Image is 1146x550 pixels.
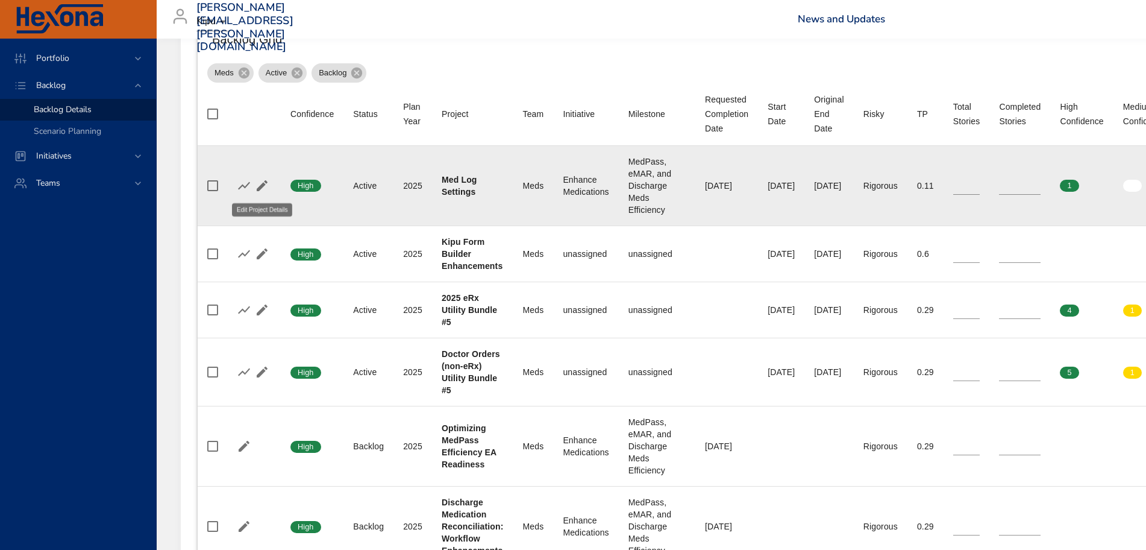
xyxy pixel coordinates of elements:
[628,366,686,378] div: unassigned
[523,248,544,260] div: Meds
[27,80,75,91] span: Backlog
[290,249,321,260] span: High
[1060,305,1079,316] span: 4
[563,366,609,378] div: unassigned
[253,245,271,263] button: Edit Project Details
[207,67,241,79] span: Meds
[1060,100,1103,128] div: High Confidence
[563,107,595,121] div: Initiative
[235,177,253,195] button: Show Burnup
[403,100,422,128] div: Plan Year
[235,245,253,263] button: Show Burnup
[27,52,79,64] span: Portfolio
[628,107,665,121] div: Milestone
[1123,180,1142,191] span: 0
[290,441,321,452] span: High
[353,107,378,121] div: Sort
[353,304,384,316] div: Active
[768,100,795,128] span: Start Date
[403,366,422,378] div: 2025
[353,248,384,260] div: Active
[814,92,844,136] div: Original End Date
[290,305,321,316] span: High
[814,92,844,136] div: Sort
[628,156,686,216] div: MedPass, eMAR, and Discharge Meds Efficiency
[235,301,253,319] button: Show Burnup
[999,100,1041,128] div: Completed Stories
[863,440,898,452] div: Rigorous
[917,304,934,316] div: 0.29
[628,304,686,316] div: unassigned
[353,107,378,121] div: Status
[563,107,609,121] span: Initiative
[768,100,795,128] div: Sort
[353,520,384,533] div: Backlog
[563,248,609,260] div: unassigned
[258,63,307,83] div: Active
[705,520,748,533] div: [DATE]
[628,416,686,476] div: MedPass, eMAR, and Discharge Meds Efficiency
[917,248,934,260] div: 0.6
[1123,305,1142,316] span: 1
[863,107,898,121] span: Risky
[563,514,609,539] div: Enhance Medications
[34,104,92,115] span: Backlog Details
[917,440,934,452] div: 0.29
[290,180,321,191] span: High
[768,180,795,192] div: [DATE]
[403,248,422,260] div: 2025
[705,92,748,136] div: Requested Completion Date
[290,107,334,121] div: Confidence
[563,174,609,198] div: Enhance Medications
[798,12,885,26] a: News and Updates
[353,107,384,121] span: Status
[523,520,544,533] div: Meds
[705,92,748,136] div: Sort
[917,107,928,121] div: TP
[628,248,686,260] div: unassigned
[1060,100,1103,128] div: Sort
[253,301,271,319] button: Edit Project Details
[563,107,595,121] div: Sort
[1123,367,1142,378] span: 1
[863,180,898,192] div: Rigorous
[863,248,898,260] div: Rigorous
[27,177,70,189] span: Teams
[235,363,253,381] button: Show Burnup
[628,107,686,121] span: Milestone
[953,100,980,128] div: Total Stories
[917,107,928,121] div: Sort
[1123,249,1142,260] span: 0
[523,440,544,452] div: Meds
[403,440,422,452] div: 2025
[863,304,898,316] div: Rigorous
[628,107,665,121] div: Sort
[442,107,504,121] span: Project
[442,349,500,395] b: Doctor Orders (non-eRx) Utility Bundle #5
[563,434,609,458] div: Enhance Medications
[312,63,366,83] div: Backlog
[768,366,795,378] div: [DATE]
[1060,249,1079,260] span: 0
[353,366,384,378] div: Active
[1060,367,1079,378] span: 5
[814,304,844,316] div: [DATE]
[917,107,934,121] span: TP
[403,520,422,533] div: 2025
[814,248,844,260] div: [DATE]
[953,100,980,128] div: Sort
[353,440,384,452] div: Backlog
[442,423,496,469] b: Optimizing MedPass Efficiency EA Readiness
[863,107,885,121] div: Risky
[863,520,898,533] div: Rigorous
[290,367,321,378] span: High
[207,63,254,83] div: Meds
[523,107,544,121] div: Team
[442,107,469,121] div: Sort
[563,304,609,316] div: unassigned
[196,12,230,31] div: Kipu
